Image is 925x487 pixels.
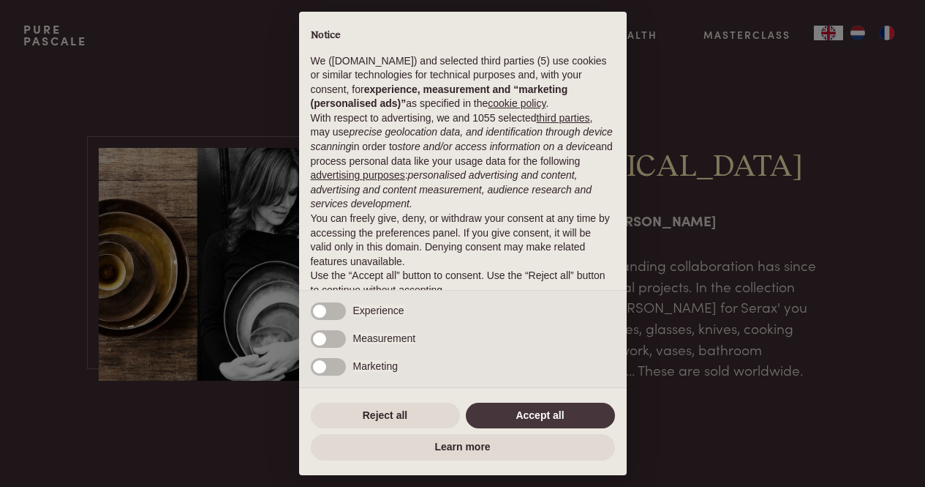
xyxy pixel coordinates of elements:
p: With respect to advertising, we and 1055 selected , may use in order to and process personal data... [311,111,615,212]
p: We ([DOMAIN_NAME]) and selected third parties (5) use cookies or similar technologies for technic... [311,54,615,111]
button: Accept all [466,403,615,429]
span: Marketing [353,360,398,372]
button: advertising purposes [311,168,405,183]
em: store and/or access information on a device [398,141,596,152]
em: precise geolocation data, and identification through device scanning [311,126,613,152]
h2: Notice [311,29,615,42]
button: Learn more [311,434,615,461]
p: You can freely give, deny, or withdraw your consent at any time by accessing the preferences pane... [311,212,615,269]
p: Use the “Accept all” button to consent. Use the “Reject all” button to continue without accepting. [311,269,615,297]
span: Measurement [353,332,416,344]
a: cookie policy [488,97,545,109]
span: Experience [353,305,404,316]
strong: experience, measurement and “marketing (personalised ads)” [311,83,568,110]
button: third parties [536,111,589,126]
em: personalised advertising and content, advertising and content measurement, audience research and ... [311,169,592,209]
button: Reject all [311,403,460,429]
